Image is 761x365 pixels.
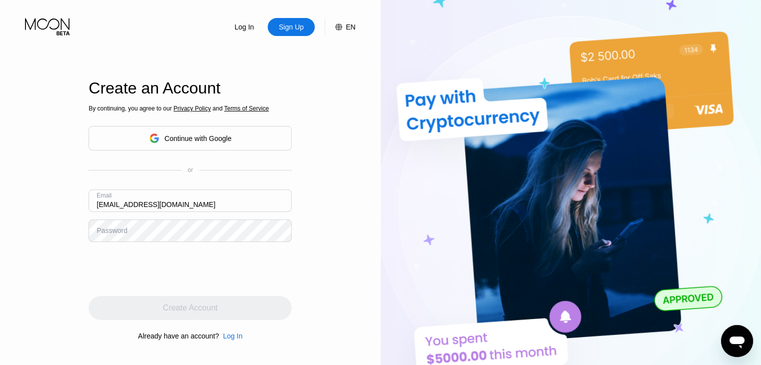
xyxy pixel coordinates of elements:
[97,226,127,234] div: Password
[721,325,753,357] iframe: زر إطلاق نافذة المراسلة
[234,22,255,32] div: Log In
[89,249,241,288] iframe: reCAPTCHA
[224,105,269,112] span: Terms of Service
[211,105,224,112] span: and
[89,105,292,112] div: By continuing, you agree to our
[268,18,315,36] div: Sign Up
[346,23,355,31] div: EN
[97,192,112,199] div: Email
[165,134,232,142] div: Continue with Google
[89,126,292,150] div: Continue with Google
[223,332,243,340] div: Log In
[174,105,211,112] span: Privacy Policy
[278,22,305,32] div: Sign Up
[89,79,292,97] div: Create an Account
[221,18,268,36] div: Log In
[138,332,219,340] div: Already have an account?
[219,332,243,340] div: Log In
[188,166,193,173] div: or
[325,18,355,36] div: EN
